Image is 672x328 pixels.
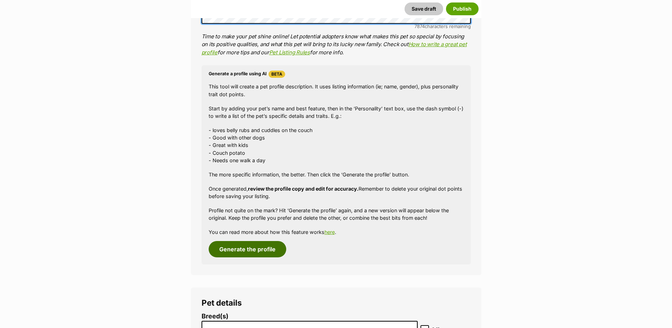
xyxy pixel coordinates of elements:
label: Breed(s) [202,313,418,320]
p: Profile not quite on the mark? Hit ‘Generate the profile’ again, and a new version will appear be... [209,207,464,222]
p: - loves belly rubs and cuddles on the couch - Good with other dogs - Great with kids - Couch pota... [209,126,464,164]
p: The more specific information, the better. Then click the ‘Generate the profile’ button. [209,171,464,178]
strong: review the profile copy and edit for accuracy. [248,186,358,192]
p: You can read more about how this feature works . [209,228,464,236]
p: Time to make your pet shine online! Let potential adopters know what makes this pet so special by... [202,33,471,57]
h4: Generate a profile using AI [209,71,464,78]
p: Start by adding your pet’s name and best feature, then in the ‘Personality’ text box, use the das... [209,105,464,120]
a: Pet Listing Rules [269,49,310,56]
button: Publish [446,2,479,15]
span: 7874 [414,23,425,29]
a: here [324,229,335,235]
span: Beta [269,71,285,78]
a: How to write a great pet profile [202,41,467,56]
button: Generate the profile [209,241,286,257]
span: Pet details [202,298,242,307]
button: Save draft [405,2,443,15]
div: characters remaining [202,24,471,29]
p: This tool will create a pet profile description. It uses listing information (ie; name, gender), ... [209,83,464,98]
p: Once generated, Remember to delete your original dot points before saving your listing. [209,185,464,200]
